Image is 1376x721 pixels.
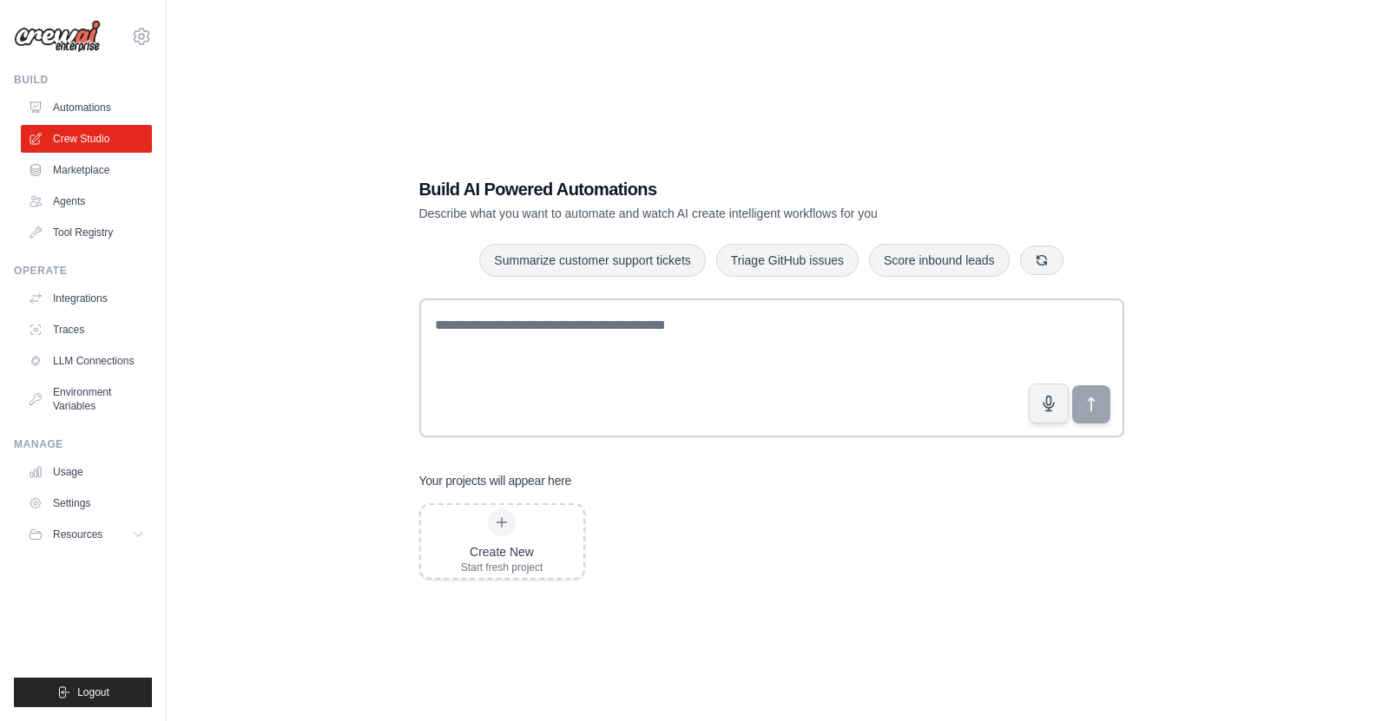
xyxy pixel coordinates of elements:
[14,20,101,53] img: Logo
[21,458,152,486] a: Usage
[21,285,152,312] a: Integrations
[419,205,1003,222] p: Describe what you want to automate and watch AI create intelligent workflows for you
[77,685,109,699] span: Logout
[21,156,152,184] a: Marketplace
[14,437,152,451] div: Manage
[21,378,152,420] a: Environment Variables
[14,678,152,707] button: Logout
[716,244,859,277] button: Triage GitHub issues
[53,528,102,541] span: Resources
[21,316,152,344] a: Traces
[869,244,1010,277] button: Score inbound leads
[419,472,572,489] h3: Your projects will appear here
[1020,246,1063,275] button: Get new suggestions
[14,73,152,87] div: Build
[479,244,705,277] button: Summarize customer support tickets
[21,489,152,517] a: Settings
[21,347,152,375] a: LLM Connections
[461,560,543,574] div: Start fresh project
[21,521,152,548] button: Resources
[21,219,152,246] a: Tool Registry
[461,543,543,560] div: Create New
[1029,383,1069,423] button: Click to speak your automation idea
[21,94,152,121] a: Automations
[21,125,152,153] a: Crew Studio
[14,264,152,278] div: Operate
[419,177,1003,201] h1: Build AI Powered Automations
[21,187,152,215] a: Agents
